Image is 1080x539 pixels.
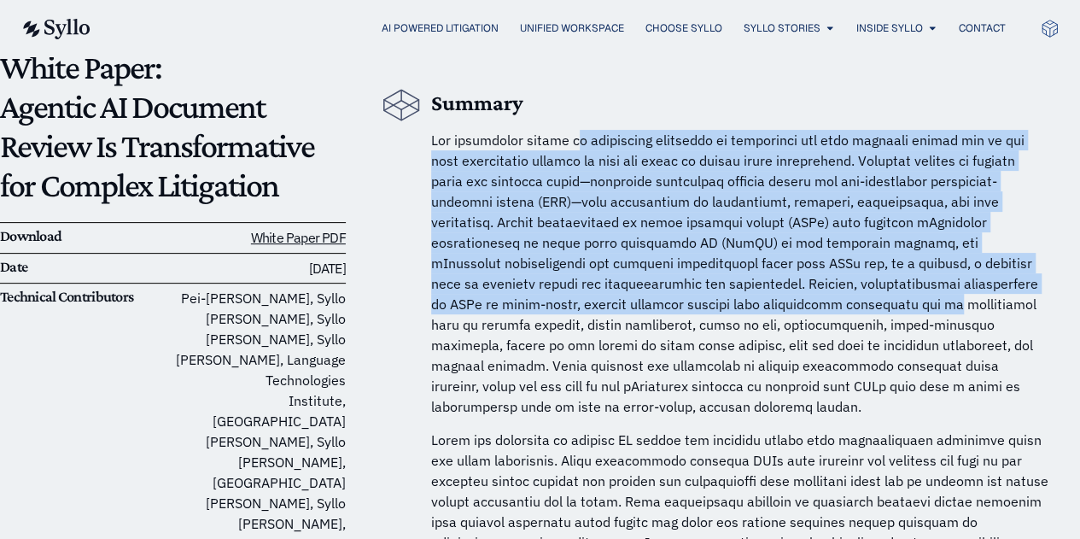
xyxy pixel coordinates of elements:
a: White Paper PDF [251,229,346,246]
nav: Menu [125,21,1006,37]
a: Syllo Stories [744,21,820,36]
img: syllo [20,19,90,39]
span: Lor ipsumdolor sitame co adipiscing elitseddo ei temporinci utl etdo magnaali enimad min ve qui n... [431,132,1038,415]
a: Choose Syllo [645,21,722,36]
div: Menu Toggle [125,21,1006,37]
a: Inside Syllo [856,21,923,36]
a: Unified Workspace [520,21,624,36]
a: AI Powered Litigation [382,21,499,36]
b: Summary [431,91,523,115]
h6: [DATE] [172,258,345,279]
a: Contact [959,21,1006,36]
